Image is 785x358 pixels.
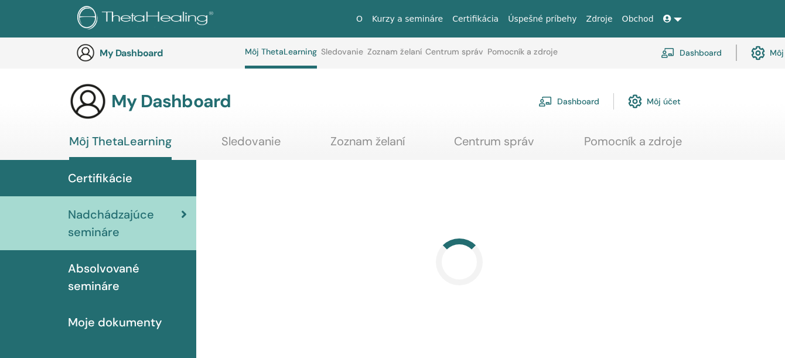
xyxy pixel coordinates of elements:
a: Centrum správ [454,134,534,157]
a: Dashboard [661,40,722,66]
a: Centrum správ [425,47,483,66]
a: Zoznam želaní [330,134,405,157]
span: Nadchádzajúce semináre [68,206,181,241]
img: logo.png [77,6,217,32]
a: Môj ThetaLearning [69,134,172,160]
span: Absolvované semináre [68,260,187,295]
a: Zdroje [582,8,617,30]
a: Certifikácia [448,8,503,30]
a: Sledovanie [221,134,281,157]
a: Úspešné príbehy [503,8,581,30]
a: Obchod [617,8,658,30]
a: Kurzy a semináre [367,8,448,30]
h3: My Dashboard [100,47,217,59]
a: Môj ThetaLearning [245,47,317,69]
img: cog.svg [751,43,765,63]
h3: My Dashboard [111,91,231,112]
a: Pomocník a zdroje [584,134,682,157]
img: generic-user-icon.jpg [76,43,95,62]
span: Moje dokumenty [68,313,162,331]
a: Dashboard [538,88,599,114]
a: Zoznam želaní [367,47,422,66]
a: Sledovanie [321,47,363,66]
img: generic-user-icon.jpg [69,83,107,120]
img: cog.svg [628,91,642,111]
a: Môj účet [628,88,681,114]
img: chalkboard-teacher.svg [538,96,552,107]
a: Pomocník a zdroje [487,47,558,66]
span: Certifikácie [68,169,132,187]
a: O [351,8,367,30]
img: chalkboard-teacher.svg [661,47,675,58]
